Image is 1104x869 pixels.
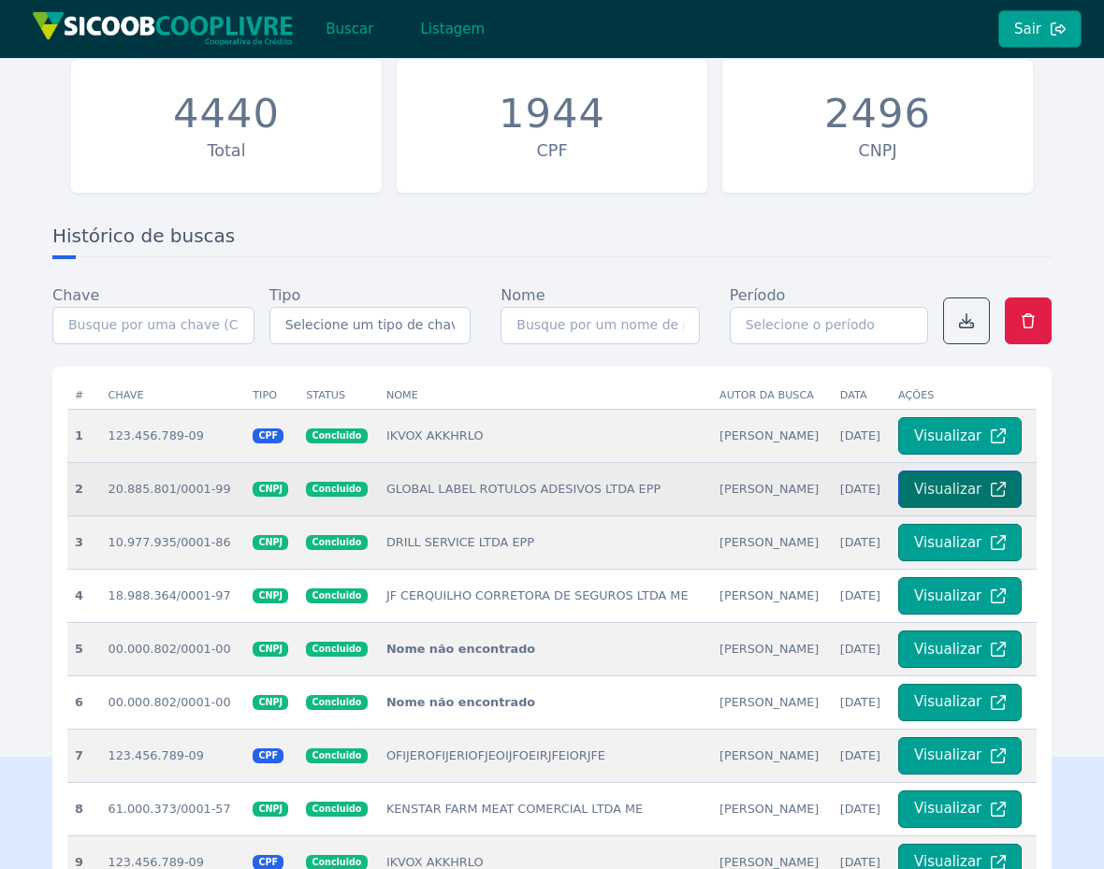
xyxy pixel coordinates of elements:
[67,462,101,515] th: 2
[67,782,101,835] th: 8
[379,515,712,569] td: DRILL SERVICE LTDA EPP
[833,462,891,515] td: [DATE]
[80,138,372,163] div: Total
[891,382,1037,410] th: Ações
[379,569,712,622] td: JF CERQUILHO CORRETORA DE SEGUROS LTDA ME
[253,482,288,497] span: CNPJ
[833,729,891,782] td: [DATE]
[253,642,288,657] span: CNPJ
[499,90,605,138] div: 1944
[732,138,1024,163] div: CNPJ
[67,515,101,569] th: 3
[712,382,833,410] th: Autor da busca
[298,382,379,410] th: Status
[67,729,101,782] th: 7
[306,588,367,603] span: Concluido
[898,790,1022,828] button: Visualizar
[404,10,501,48] button: Listagem
[730,307,928,344] input: Selecione o período
[379,462,712,515] td: GLOBAL LABEL ROTULOS ADESIVOS LTDA EPP
[306,535,367,550] span: Concluido
[712,515,833,569] td: [PERSON_NAME]
[501,307,699,344] input: Busque por um nome de pessoa física ou jurídica
[67,675,101,729] th: 6
[253,535,288,550] span: CNPJ
[32,11,294,46] img: img/sicoob_cooplivre.png
[306,695,367,710] span: Concluido
[52,223,1052,257] h3: Histórico de buscas
[306,748,367,763] span: Concluido
[101,675,246,729] td: 00.000.802/0001-00
[406,138,698,163] div: CPF
[379,622,712,675] td: Nome não encontrado
[898,737,1022,775] button: Visualizar
[101,729,246,782] td: 123.456.789-09
[833,782,891,835] td: [DATE]
[306,428,367,443] span: Concluido
[253,695,288,710] span: CNPJ
[52,307,254,344] input: Busque por uma chave (CPF / CNPJ)
[253,802,288,817] span: CNPJ
[712,782,833,835] td: [PERSON_NAME]
[833,622,891,675] td: [DATE]
[898,684,1022,721] button: Visualizar
[173,90,280,138] div: 4440
[898,630,1022,668] button: Visualizar
[898,417,1022,455] button: Visualizar
[833,409,891,462] td: [DATE]
[712,675,833,729] td: [PERSON_NAME]
[712,622,833,675] td: [PERSON_NAME]
[253,588,288,603] span: CNPJ
[379,382,712,410] th: Nome
[306,482,367,497] span: Concluido
[379,782,712,835] td: KENSTAR FARM MEAT COMERCIAL LTDA ME
[253,428,283,443] span: CPF
[269,284,301,307] label: Tipo
[501,284,545,307] label: Nome
[712,462,833,515] td: [PERSON_NAME]
[998,10,1082,48] button: Sair
[898,577,1022,615] button: Visualizar
[245,382,298,410] th: Tipo
[310,10,389,48] button: Buscar
[67,569,101,622] th: 4
[101,462,246,515] td: 20.885.801/0001-99
[833,515,891,569] td: [DATE]
[253,748,283,763] span: CPF
[833,569,891,622] td: [DATE]
[712,409,833,462] td: [PERSON_NAME]
[101,382,246,410] th: Chave
[101,515,246,569] td: 10.977.935/0001-86
[379,409,712,462] td: IKVOX AKKHRLO
[824,90,931,138] div: 2496
[833,675,891,729] td: [DATE]
[898,471,1022,508] button: Visualizar
[101,409,246,462] td: 123.456.789-09
[67,622,101,675] th: 5
[52,284,99,307] label: Chave
[712,729,833,782] td: [PERSON_NAME]
[833,382,891,410] th: Data
[67,382,101,410] th: #
[101,569,246,622] td: 18.988.364/0001-97
[898,524,1022,561] button: Visualizar
[306,802,367,817] span: Concluido
[379,675,712,729] td: Nome não encontrado
[379,729,712,782] td: OFIJEROFIJERIOFJEOIJFOEIRJFEIORJFE
[101,782,246,835] td: 61.000.373/0001-57
[306,642,367,657] span: Concluido
[101,622,246,675] td: 00.000.802/0001-00
[712,569,833,622] td: [PERSON_NAME]
[730,284,786,307] label: Período
[67,409,101,462] th: 1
